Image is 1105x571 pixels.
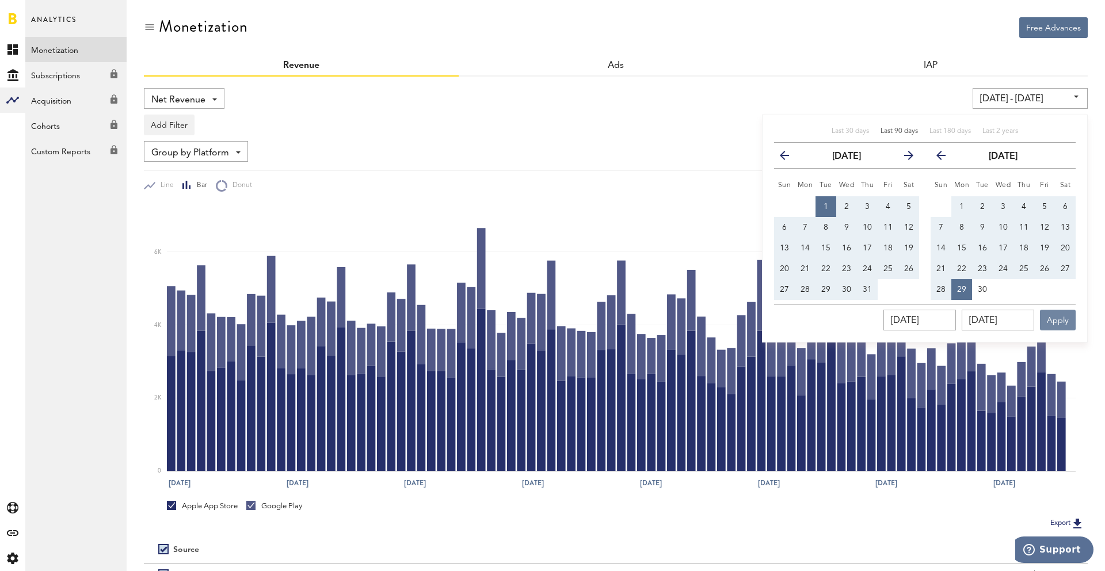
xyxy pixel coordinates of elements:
[957,285,966,294] span: 29
[999,223,1008,231] span: 10
[821,265,830,273] span: 22
[836,196,857,217] button: 2
[151,143,229,163] span: Group by Platform
[832,128,869,135] span: Last 30 days
[25,37,127,62] a: Monetization
[878,196,898,217] button: 4
[936,265,946,273] span: 21
[904,244,913,252] span: 19
[1070,516,1084,530] img: Export
[151,90,205,110] span: Net Revenue
[1018,182,1031,189] small: Thursday
[857,238,878,258] button: 17
[463,478,485,488] text: [DATE]
[774,217,795,238] button: 6
[816,217,836,238] button: 8
[972,279,993,300] button: 30
[824,223,828,231] span: 8
[931,279,951,300] button: 28
[878,258,898,279] button: 25
[1022,203,1026,211] span: 4
[898,217,919,238] button: 12
[972,258,993,279] button: 23
[25,87,127,113] a: Acquisition
[795,258,816,279] button: 21
[951,279,972,300] button: 29
[522,478,544,488] text: [DATE]
[404,478,426,488] text: [DATE]
[758,478,780,488] text: [DATE]
[1042,203,1047,211] span: 5
[158,468,161,474] text: 0
[801,285,810,294] span: 28
[1061,223,1070,231] span: 13
[842,244,851,252] span: 16
[842,285,851,294] span: 30
[1055,196,1076,217] button: 6
[608,61,624,70] a: Ads
[972,196,993,217] button: 2
[962,310,1034,330] input: __/__/____
[836,258,857,279] button: 23
[1047,516,1088,531] button: Export
[821,285,830,294] span: 29
[972,217,993,238] button: 9
[863,244,872,252] span: 17
[816,196,836,217] button: 1
[154,395,162,401] text: 2K
[883,265,893,273] span: 25
[821,244,830,252] span: 15
[780,265,789,273] span: 20
[1052,478,1074,488] text: [DATE]
[861,182,874,189] small: Thursday
[980,203,985,211] span: 2
[993,196,1013,217] button: 3
[167,501,238,511] div: Apple App Store
[780,244,789,252] span: 13
[1040,265,1049,273] span: 26
[957,265,966,273] span: 22
[640,478,662,488] text: [DATE]
[906,203,911,211] span: 5
[951,217,972,238] button: 8
[939,223,943,231] span: 7
[169,478,190,488] text: [DATE]
[999,244,1008,252] span: 17
[832,152,861,161] strong: [DATE]
[881,128,918,135] span: Last 90 days
[993,217,1013,238] button: 10
[774,238,795,258] button: 13
[1001,203,1005,211] span: 3
[1034,238,1055,258] button: 19
[972,238,993,258] button: 16
[1055,238,1076,258] button: 20
[836,217,857,238] button: 9
[993,478,1015,488] text: [DATE]
[25,62,127,87] a: Subscriptions
[1015,536,1093,565] iframe: Opens a widget where you can find more information
[173,545,199,555] div: Source
[844,223,849,231] span: 9
[978,285,987,294] span: 30
[883,223,893,231] span: 11
[1061,244,1070,252] span: 20
[844,203,849,211] span: 2
[954,182,970,189] small: Monday
[816,258,836,279] button: 22
[780,285,789,294] span: 27
[1040,310,1076,330] button: Apply
[630,545,1073,555] div: Period total
[863,285,872,294] span: 31
[878,238,898,258] button: 18
[982,128,1018,135] span: Last 2 years
[144,115,195,135] button: Add Filter
[1013,258,1034,279] button: 25
[976,182,989,189] small: Tuesday
[883,244,893,252] span: 18
[782,223,787,231] span: 6
[31,13,77,37] span: Analytics
[836,279,857,300] button: 30
[883,182,893,189] small: Friday
[857,258,878,279] button: 24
